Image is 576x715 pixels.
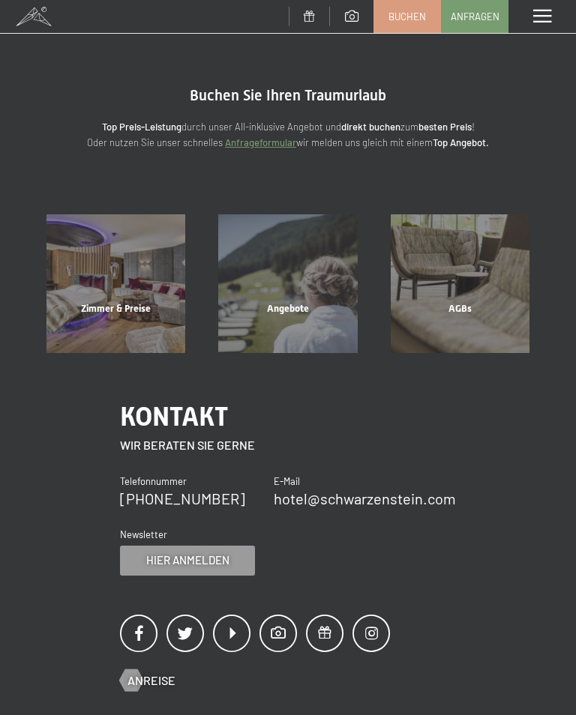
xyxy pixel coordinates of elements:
strong: Top Preis-Leistung [102,121,181,133]
strong: besten Preis [418,121,472,133]
span: Buchen [388,10,426,23]
p: durch unser All-inklusive Angebot und zum ! Oder nutzen Sie unser schnelles wir melden uns gleich... [60,119,516,151]
a: hotel@schwarzenstein.com [274,489,456,507]
a: Buchung Angebote [202,214,373,353]
a: [PHONE_NUMBER] [120,489,245,507]
span: AGBs [448,303,472,314]
a: Buchung AGBs [374,214,546,353]
span: Anreise [127,672,175,689]
span: Anfragen [451,10,499,23]
span: E-Mail [274,475,300,487]
a: Buchen [374,1,440,32]
a: Anreise [120,672,175,689]
span: Angebote [267,303,309,314]
a: Anfrageformular [225,136,296,148]
span: Newsletter [120,528,167,540]
span: Telefonnummer [120,475,187,487]
span: Buchen Sie Ihren Traumurlaub [190,86,386,104]
strong: Top Angebot. [433,136,489,148]
a: Buchung Zimmer & Preise [30,214,202,353]
span: Wir beraten Sie gerne [120,438,255,452]
span: Hier anmelden [146,552,229,568]
strong: direkt buchen [341,121,400,133]
a: Anfragen [442,1,508,32]
span: Kontakt [120,401,228,432]
span: Zimmer & Preise [81,303,151,314]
